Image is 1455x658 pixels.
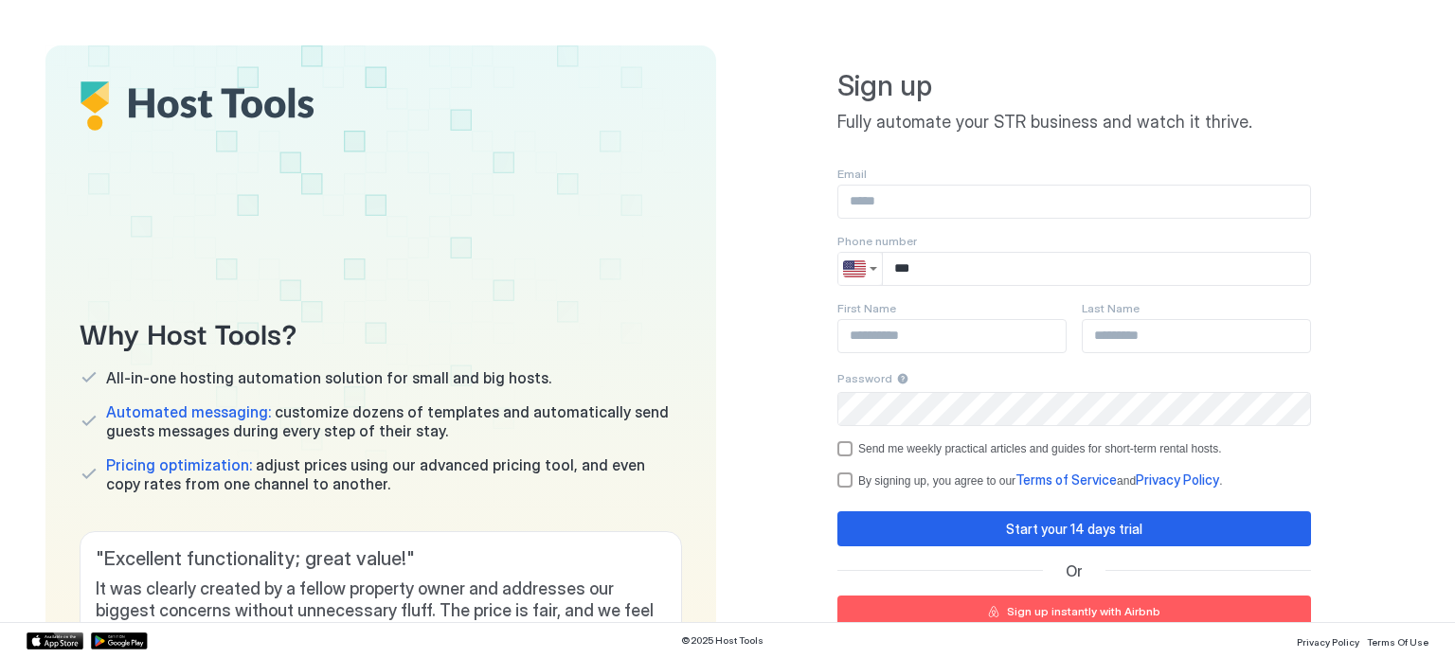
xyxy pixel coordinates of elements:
[838,393,1310,425] input: Input Field
[837,441,1311,456] div: optOut
[1136,471,1219,488] span: Privacy Policy
[858,442,1222,455] div: Send me weekly practical articles and guides for short-term rental hosts.
[1083,320,1310,352] input: Input Field
[1136,473,1219,488] a: Privacy Policy
[838,320,1066,352] input: Input Field
[1066,561,1083,580] span: Or
[106,455,682,493] span: adjust prices using our advanced pricing tool, and even copy rates from one channel to another.
[837,68,1311,104] span: Sign up
[1367,631,1428,650] a: Terms Of Use
[1082,301,1140,315] span: Last Name
[1297,636,1359,648] span: Privacy Policy
[837,167,867,181] span: Email
[106,368,551,387] span: All-in-one hosting automation solution for small and big hosts.
[1297,631,1359,650] a: Privacy Policy
[837,301,896,315] span: First Name
[837,371,892,385] span: Password
[1006,519,1142,539] div: Start your 14 days trial
[858,471,1222,489] div: By signing up, you agree to our and .
[837,511,1311,546] button: Start your 14 days trial
[837,471,1311,489] div: termsPrivacy
[106,402,271,421] span: Automated messaging:
[96,547,666,571] span: " Excellent functionality; great value! "
[106,402,682,440] span: customize dozens of templates and automatically send guests messages during every step of their s...
[96,578,666,643] span: It was clearly created by a fellow property owner and addresses our biggest concerns without unne...
[883,253,1310,285] input: Input Field
[838,253,882,285] button: Country selector
[838,186,1310,218] input: Input Field
[837,112,1311,133] span: Fully automate your STR business and watch it thrive.
[27,632,83,649] a: App Store
[1015,473,1117,488] a: Terms of Service
[80,311,682,353] span: Why Host Tools?
[1007,603,1160,620] div: Sign up instantly with Airbnb
[106,455,252,474] span: Pricing optimization:
[1367,636,1428,648] span: Terms Of Use
[681,634,763,647] span: © 2025 Host Tools
[837,596,1311,628] button: Sign up instantly with Airbnb
[91,632,148,649] a: Google Play Store
[837,234,917,248] span: Phone number
[1015,471,1117,488] span: Terms of Service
